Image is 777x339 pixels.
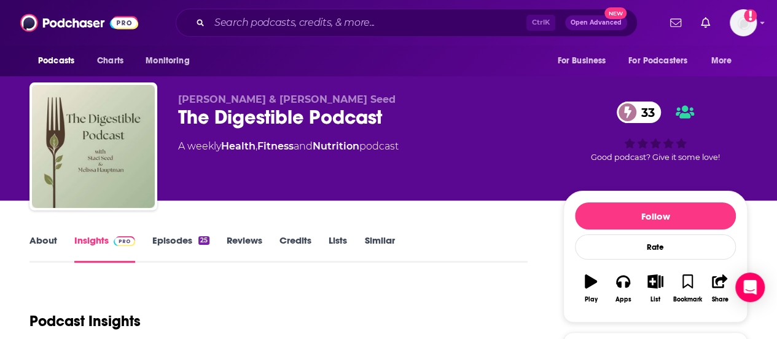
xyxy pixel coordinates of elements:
[256,140,257,152] span: ,
[703,49,748,73] button: open menu
[650,296,660,303] div: List
[671,266,703,311] button: Bookmark
[563,94,748,170] div: 33Good podcast? Give it some love!
[29,234,57,263] a: About
[257,140,294,152] a: Fitness
[209,13,526,33] input: Search podcasts, credits, & more...
[585,296,598,303] div: Play
[198,236,209,245] div: 25
[364,234,394,263] a: Similar
[565,15,627,30] button: Open AdvancedNew
[114,236,135,246] img: Podchaser Pro
[38,52,74,70] span: Podcasts
[29,49,90,73] button: open menu
[575,234,736,260] div: Rate
[665,12,686,33] a: Show notifications dropdown
[744,9,757,22] svg: Add a profile image
[730,9,757,36] img: User Profile
[146,52,189,70] span: Monitoring
[711,296,728,303] div: Share
[557,52,606,70] span: For Business
[176,9,638,37] div: Search podcasts, credits, & more...
[221,140,256,152] a: Health
[571,20,622,26] span: Open Advanced
[32,85,155,208] img: The Digestible Podcast
[575,202,736,229] button: Follow
[279,234,311,263] a: Credits
[628,52,687,70] span: For Podcasters
[604,7,627,19] span: New
[526,15,555,31] span: Ctrl K
[152,234,209,263] a: Episodes25
[696,12,715,33] a: Show notifications dropdown
[137,49,205,73] button: open menu
[629,102,661,123] span: 33
[704,266,736,311] button: Share
[575,266,607,311] button: Play
[20,11,138,34] img: Podchaser - Follow, Share and Rate Podcasts
[711,52,732,70] span: More
[620,49,705,73] button: open menu
[74,234,135,263] a: InsightsPodchaser Pro
[29,312,141,330] h1: Podcast Insights
[615,296,631,303] div: Apps
[591,153,720,162] span: Good podcast? Give it some love!
[227,234,262,263] a: Reviews
[607,266,639,311] button: Apps
[730,9,757,36] button: Show profile menu
[735,273,765,302] div: Open Intercom Messenger
[89,49,131,73] a: Charts
[294,140,313,152] span: and
[178,94,396,105] span: [PERSON_NAME] & [PERSON_NAME] Seed
[673,296,702,303] div: Bookmark
[97,52,123,70] span: Charts
[730,9,757,36] span: Logged in as Ashley_Beenen
[639,266,671,311] button: List
[178,139,399,154] div: A weekly podcast
[549,49,621,73] button: open menu
[617,102,661,123] a: 33
[329,234,347,263] a: Lists
[313,140,359,152] a: Nutrition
